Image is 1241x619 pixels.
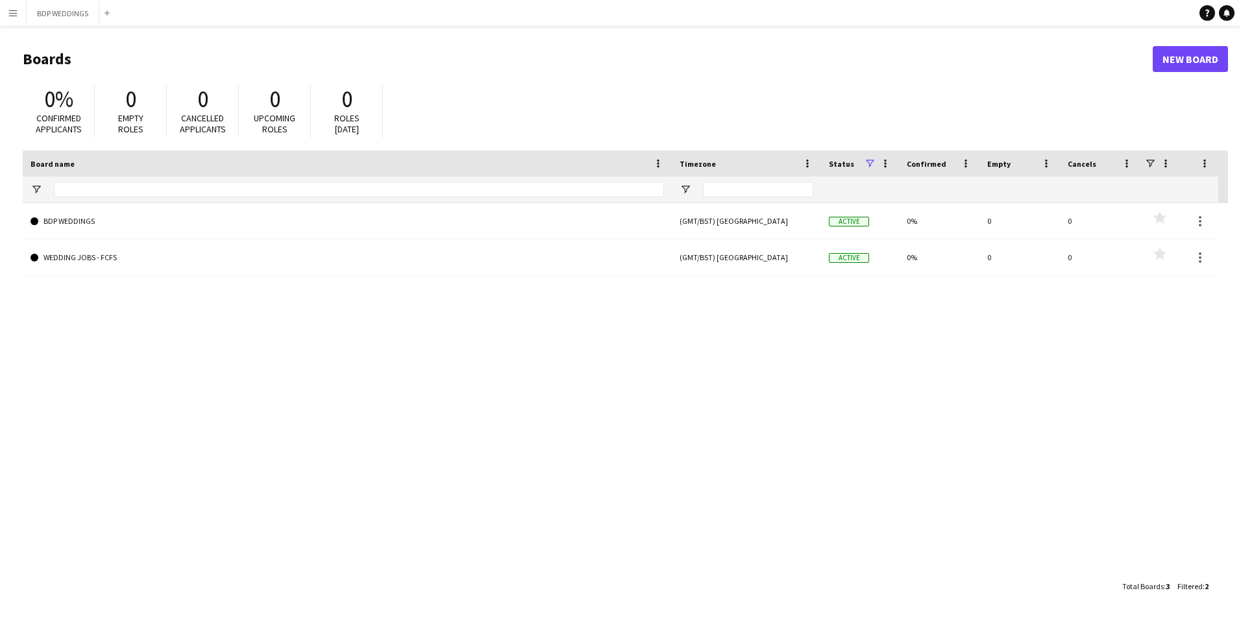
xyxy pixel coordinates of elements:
[1205,581,1209,591] span: 2
[829,253,869,263] span: Active
[197,85,208,114] span: 0
[180,112,226,135] span: Cancelled applicants
[1060,203,1140,239] div: 0
[54,182,664,197] input: Board name Filter Input
[31,159,75,169] span: Board name
[672,203,821,239] div: (GMT/BST) [GEOGRAPHIC_DATA]
[1122,581,1164,591] span: Total Boards
[672,239,821,275] div: (GMT/BST) [GEOGRAPHIC_DATA]
[23,49,1153,69] h1: Boards
[1122,574,1170,599] div: :
[703,182,813,197] input: Timezone Filter Input
[31,239,664,276] a: WEDDING JOBS - FCFS
[1068,159,1096,169] span: Cancels
[31,184,42,195] button: Open Filter Menu
[899,239,979,275] div: 0%
[118,112,143,135] span: Empty roles
[1166,581,1170,591] span: 3
[907,159,946,169] span: Confirmed
[979,239,1060,275] div: 0
[269,85,280,114] span: 0
[125,85,136,114] span: 0
[27,1,99,26] button: BDP WEDDINGS
[1060,239,1140,275] div: 0
[987,159,1011,169] span: Empty
[680,184,691,195] button: Open Filter Menu
[334,112,360,135] span: Roles [DATE]
[31,203,664,239] a: BDP WEDDINGS
[254,112,295,135] span: Upcoming roles
[680,159,716,169] span: Timezone
[1177,574,1209,599] div: :
[1153,46,1228,72] a: New Board
[829,159,854,169] span: Status
[36,112,82,135] span: Confirmed applicants
[44,85,73,114] span: 0%
[341,85,352,114] span: 0
[979,203,1060,239] div: 0
[1177,581,1203,591] span: Filtered
[899,203,979,239] div: 0%
[829,217,869,226] span: Active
